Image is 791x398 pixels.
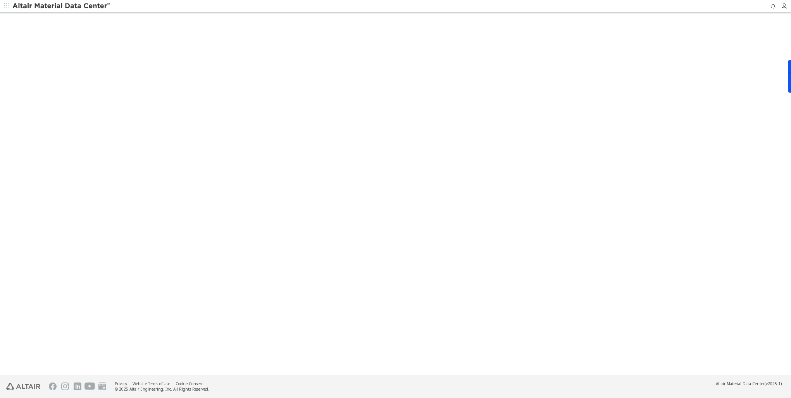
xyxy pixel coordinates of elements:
span: Altair Material Data Center [716,381,765,386]
div: © 2025 Altair Engineering, Inc. All Rights Reserved. [115,386,209,392]
a: Website Terms of Use [133,381,170,386]
img: Altair Material Data Center [12,2,111,10]
img: Altair Engineering [6,383,40,390]
a: Privacy [115,381,127,386]
a: Cookie Consent [176,381,204,386]
div: (v2025.1) [716,381,782,386]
